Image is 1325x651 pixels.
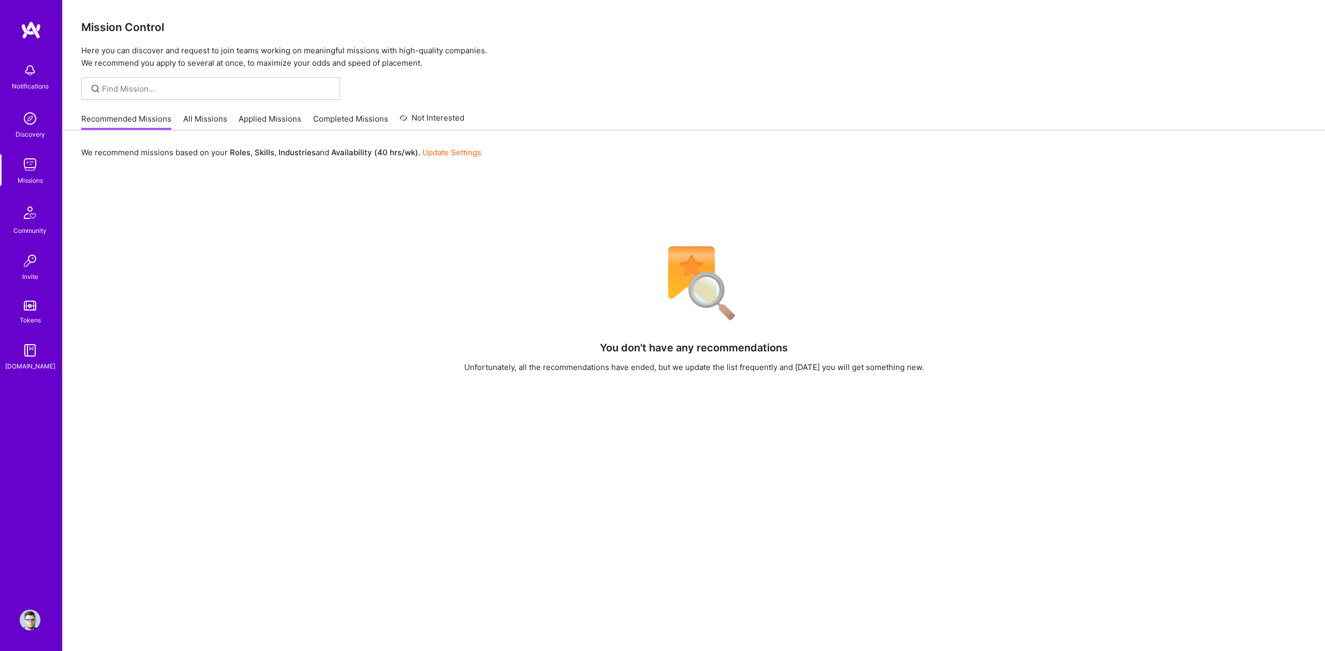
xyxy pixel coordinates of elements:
[81,113,171,130] a: Recommended Missions
[20,108,40,129] img: discovery
[20,610,40,630] img: User Avatar
[81,21,1306,34] h3: Mission Control
[422,147,481,157] a: Update Settings
[20,60,40,81] img: bell
[650,240,738,328] img: No Results
[20,340,40,361] img: guide book
[24,301,36,310] img: tokens
[600,342,788,354] h4: You don't have any recommendations
[20,250,40,271] img: Invite
[17,610,43,630] a: User Avatar
[400,112,464,130] a: Not Interested
[464,362,924,373] div: Unfortunately, all the recommendations have ended, but we update the list frequently and [DATE] y...
[255,147,274,157] b: Skills
[81,147,481,158] p: We recommend missions based on your , , and .
[22,271,38,282] div: Invite
[16,129,45,140] div: Discovery
[18,200,42,225] img: Community
[331,147,418,157] b: Availability (40 hrs/wk)
[13,225,47,236] div: Community
[183,113,227,130] a: All Missions
[313,113,388,130] a: Completed Missions
[230,147,251,157] b: Roles
[20,154,40,175] img: teamwork
[102,83,332,94] input: Find Mission...
[239,113,301,130] a: Applied Missions
[12,81,49,92] div: Notifications
[5,361,55,372] div: [DOMAIN_NAME]
[18,175,43,186] div: Missions
[90,83,101,95] i: icon SearchGrey
[20,315,41,325] div: Tokens
[278,147,316,157] b: Industries
[21,21,41,39] img: logo
[81,45,1306,69] p: Here you can discover and request to join teams working on meaningful missions with high-quality ...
